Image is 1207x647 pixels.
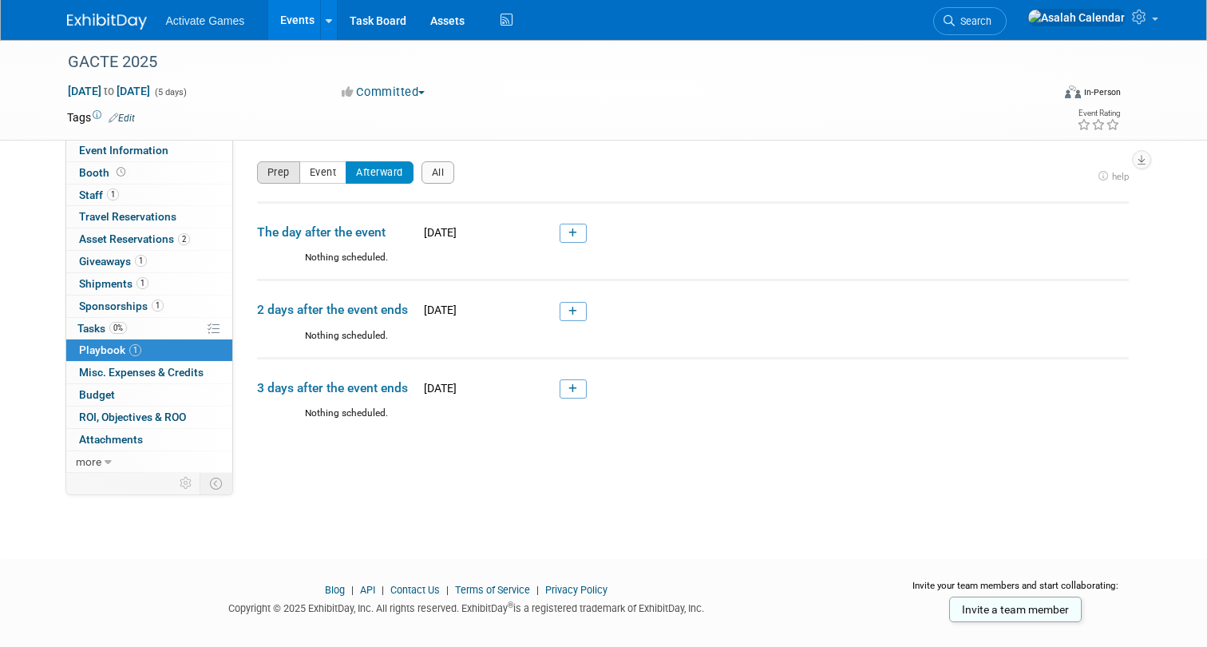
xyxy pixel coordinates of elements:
a: Playbook1 [66,339,232,361]
a: Booth [66,162,232,184]
span: [DATE] [DATE] [67,84,151,98]
button: All [421,161,455,184]
span: Tasks [77,322,127,335]
div: Nothing scheduled. [257,407,1129,435]
span: Attachments [79,433,143,446]
a: more [66,451,232,473]
span: Search [955,15,991,27]
a: Staff1 [66,185,232,206]
a: Misc. Expenses & Credits [66,362,232,383]
div: Nothing scheduled. [257,251,1129,279]
div: Event Format [965,83,1121,107]
span: (5 days) [153,87,187,97]
a: Budget [66,384,232,406]
div: Nothing scheduled. [257,329,1129,357]
a: API [360,584,375,596]
span: 1 [107,189,119,200]
div: Event Rating [1077,109,1120,117]
div: Invite your team members and start collaborating: [890,579,1141,603]
span: Playbook [79,343,141,356]
span: [DATE] [419,304,457,316]
span: Booth not reserved yet [113,166,129,178]
span: 2 [178,233,190,245]
img: ExhibitDay [67,14,147,30]
span: Asset Reservations [79,232,190,245]
span: Budget [79,388,115,401]
span: | [378,584,388,596]
a: Contact Us [390,584,440,596]
span: [DATE] [419,226,457,239]
span: 1 [137,277,148,289]
a: ROI, Objectives & ROO [66,407,232,428]
td: Tags [67,109,135,125]
span: ROI, Objectives & ROO [79,411,186,423]
span: Staff [79,189,119,201]
span: | [347,584,358,596]
a: Asset Reservations2 [66,228,232,250]
span: 1 [129,344,141,356]
span: Misc. Expenses & Credits [79,366,204,379]
td: Personalize Event Tab Strip [172,473,200,494]
button: Afterward [346,161,414,184]
span: Shipments [79,277,148,290]
span: | [442,584,453,596]
a: Terms of Service [455,584,530,596]
div: GACTE 2025 [62,48,1031,77]
a: Attachments [66,429,232,451]
a: Event Information [66,140,232,161]
button: Committed [336,84,431,101]
span: Event Information [79,144,168,157]
td: Toggle Event Tabs [200,473,232,494]
a: Edit [109,113,135,124]
span: 0% [109,322,127,334]
div: Copyright © 2025 ExhibitDay, Inc. All rights reserved. ExhibitDay is a registered trademark of Ex... [67,597,866,616]
span: 3 days after the event ends [257,379,417,397]
button: Prep [257,161,300,184]
span: [DATE] [419,382,457,395]
span: more [76,455,101,468]
a: Invite a team member [949,597,1082,622]
a: Travel Reservations [66,206,232,228]
span: Activate Games [166,14,245,27]
a: Privacy Policy [545,584,607,596]
sup: ® [508,601,513,609]
a: Shipments1 [66,273,232,295]
a: Sponsorships1 [66,296,232,317]
button: Event [299,161,347,184]
span: to [101,85,117,97]
span: 1 [135,255,147,267]
span: Booth [79,166,129,179]
a: Tasks0% [66,318,232,339]
a: Blog [325,584,345,596]
span: | [532,584,543,596]
div: In-Person [1083,86,1121,98]
span: 2 days after the event ends [257,301,417,319]
span: Giveaways [79,255,147,268]
img: Asalah Calendar [1027,9,1126,26]
img: Format-Inperson.png [1065,85,1081,98]
a: Search [933,7,1007,35]
span: 1 [152,300,164,312]
span: The day after the event [257,224,417,241]
span: Sponsorships [79,300,164,312]
span: help [1112,171,1129,182]
a: Giveaways1 [66,251,232,272]
span: Travel Reservations [79,210,176,223]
